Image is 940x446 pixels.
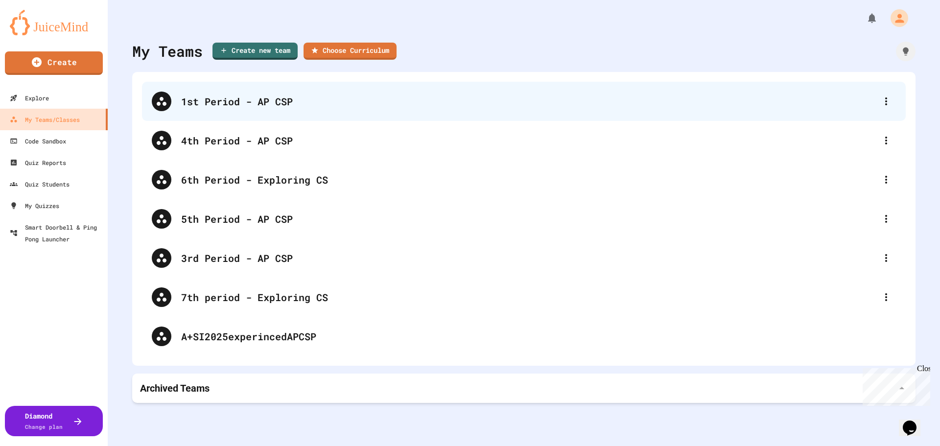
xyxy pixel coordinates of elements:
p: Archived Teams [140,381,210,395]
div: Explore [10,92,49,104]
div: Quiz Students [10,178,70,190]
div: My Quizzes [10,200,59,211]
div: 5th Period - AP CSP [181,211,876,226]
div: My Account [880,7,911,29]
div: A+SI2025experincedAPCSP [142,317,906,356]
div: 5th Period - AP CSP [142,199,906,238]
div: 7th period - Exploring CS [181,290,876,305]
span: Change plan [25,423,63,430]
div: 3rd Period - AP CSP [142,238,906,278]
div: How it works [896,42,916,61]
button: DiamondChange plan [5,406,103,436]
div: Chat with us now!Close [4,4,68,62]
img: logo-orange.svg [10,10,98,35]
div: 1st Period - AP CSP [142,82,906,121]
div: Diamond [25,411,63,431]
a: Choose Curriculum [304,43,397,60]
a: Create [5,51,103,75]
div: My Notifications [848,10,880,26]
a: Create new team [212,43,298,60]
div: 4th Period - AP CSP [181,133,876,148]
div: My Teams/Classes [10,114,80,125]
div: 6th Period - Exploring CS [181,172,876,187]
div: My Teams [132,40,203,62]
iframe: chat widget [859,364,930,406]
div: Quiz Reports [10,157,66,168]
div: 4th Period - AP CSP [142,121,906,160]
div: Code Sandbox [10,135,66,147]
div: A+SI2025experincedAPCSP [181,329,896,344]
div: Smart Doorbell & Ping Pong Launcher [10,221,104,245]
div: 3rd Period - AP CSP [181,251,876,265]
div: 6th Period - Exploring CS [142,160,906,199]
iframe: chat widget [899,407,930,436]
div: 7th period - Exploring CS [142,278,906,317]
div: 1st Period - AP CSP [181,94,876,109]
